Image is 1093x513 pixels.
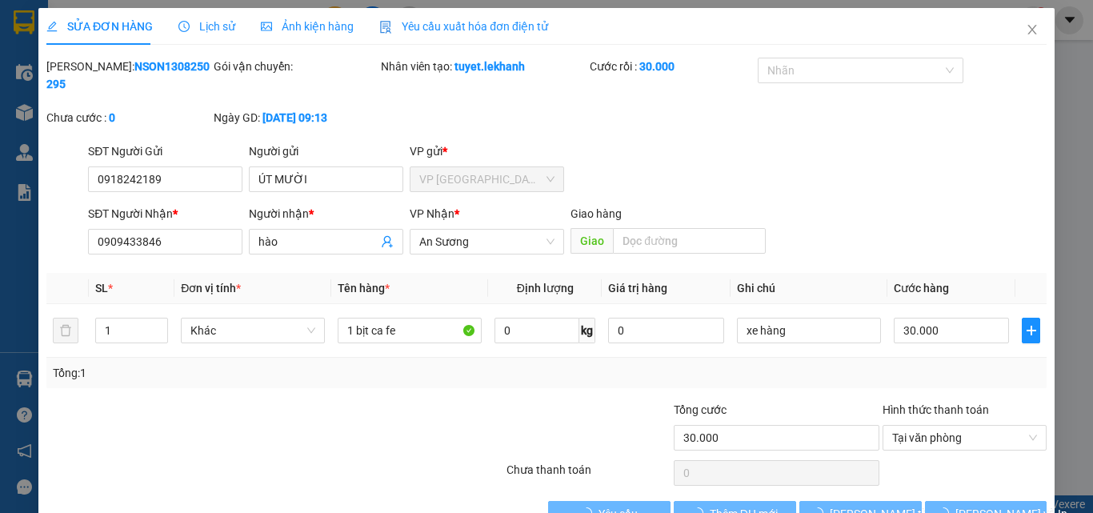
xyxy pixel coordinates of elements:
span: Đơn vị tính [181,282,241,295]
span: Ảnh kiện hàng [261,20,354,33]
span: edit [46,21,58,32]
span: clock-circle [178,21,190,32]
div: Ngày GD: [214,109,378,126]
span: Lịch sử [178,20,235,33]
input: VD: Bàn, Ghế [338,318,482,343]
div: SĐT Người Gửi [88,142,242,160]
span: Tên hàng [338,282,390,295]
span: SL [95,282,108,295]
button: delete [53,318,78,343]
div: Tổng: 1 [53,364,423,382]
span: Định lượng [516,282,573,295]
span: picture [261,21,272,32]
span: Tại văn phòng [892,426,1037,450]
span: VP Ninh Sơn [419,167,555,191]
span: plus [1023,324,1039,337]
b: 0 [109,111,115,124]
span: Cước hàng [894,282,949,295]
div: Người nhận [249,205,403,222]
span: An Sương [419,230,555,254]
b: 30.000 [639,60,675,73]
th: Ghi chú [731,273,887,304]
span: Giá trị hàng [608,282,667,295]
label: Hình thức thanh toán [883,403,989,416]
span: Giao [571,228,613,254]
span: Gửi: [14,15,38,32]
button: Close [1010,8,1055,53]
span: user-add [381,235,394,248]
span: CR : [12,105,37,122]
span: close [1026,23,1039,36]
div: Gói vận chuyển: [214,58,378,75]
div: [PERSON_NAME] [14,52,176,71]
div: Cước rồi : [590,58,754,75]
b: tuyet.lekhanh [454,60,525,73]
b: NSON1308250295 [46,60,210,90]
div: VP gửi [410,142,564,160]
span: Giao hàng [571,207,622,220]
button: plus [1022,318,1040,343]
span: SỬA ĐƠN HÀNG [46,20,153,33]
div: [PERSON_NAME]: [46,58,210,93]
div: 0968282824 [14,71,176,94]
div: 30.000 [12,103,178,122]
span: kg [579,318,595,343]
div: Chưa thanh toán [505,461,672,489]
div: 0942544949 [187,52,316,74]
div: cường [187,33,316,52]
div: Nhân viên tạo: [381,58,587,75]
div: An Sương [187,14,316,33]
div: Người gửi [249,142,403,160]
input: Ghi Chú [737,318,881,343]
span: Yêu cầu xuất hóa đơn điện tử [379,20,548,33]
input: Dọc đường [613,228,765,254]
div: Chưa cước : [46,109,210,126]
img: icon [379,21,392,34]
span: Tổng cước [674,403,727,416]
span: VP Nhận [410,207,454,220]
span: Nhận: [187,15,226,32]
div: VP [GEOGRAPHIC_DATA] [14,14,176,52]
div: SĐT Người Nhận [88,205,242,222]
span: Khác [190,319,315,343]
b: [DATE] 09:13 [262,111,327,124]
